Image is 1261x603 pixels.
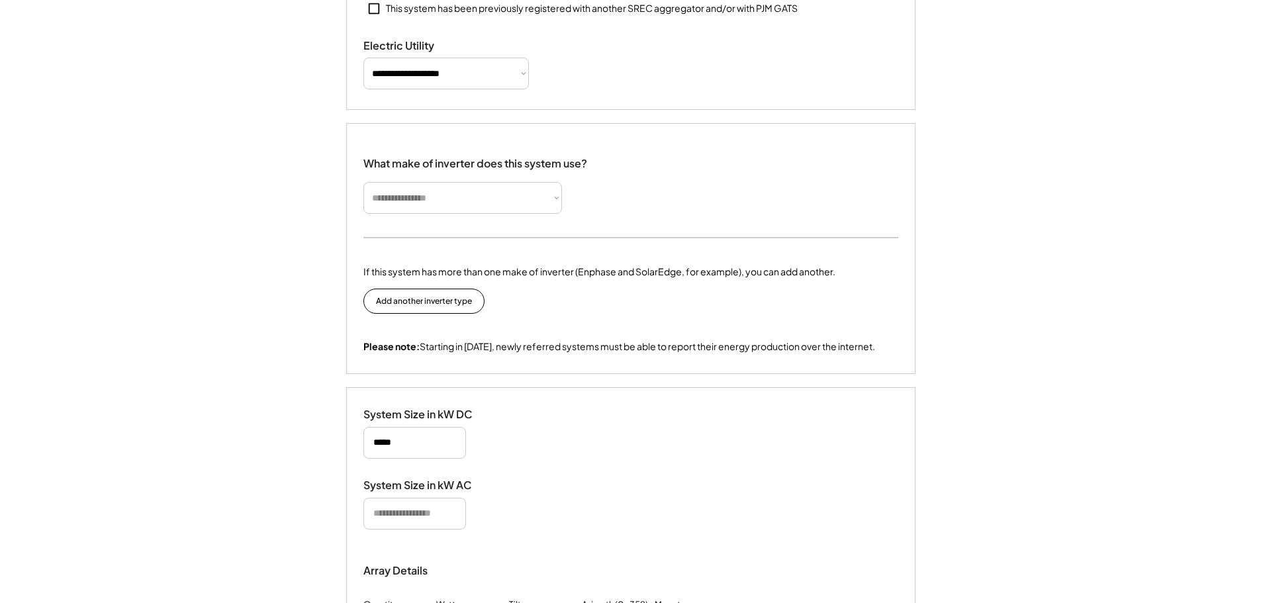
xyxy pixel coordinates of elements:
[386,2,798,15] div: This system has been previously registered with another SREC aggregator and/or with PJM GATS
[363,144,587,173] div: What make of inverter does this system use?
[363,39,496,53] div: Electric Utility
[363,479,496,492] div: System Size in kW AC
[363,563,430,579] div: Array Details
[363,340,420,352] strong: Please note:
[363,289,485,314] button: Add another inverter type
[363,340,875,353] div: Starting in [DATE], newly referred systems must be able to report their energy production over th...
[363,408,496,422] div: System Size in kW DC
[363,265,835,279] div: If this system has more than one make of inverter (Enphase and SolarEdge, for example), you can a...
